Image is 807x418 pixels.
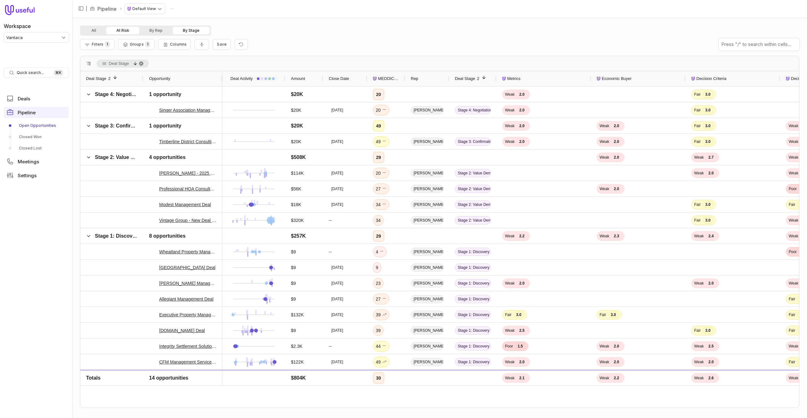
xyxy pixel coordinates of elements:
span: Weak [789,171,798,176]
span: Stage 1: Discovery [95,233,140,239]
span: Weak [694,171,704,176]
div: Pipeline submenu [4,121,69,153]
span: Stage 2: Value Demonstration [95,155,166,160]
span: [PERSON_NAME] [411,185,444,193]
div: MEDDICC Score [373,71,399,86]
div: $2.3K [291,342,303,350]
span: Metrics [507,75,520,82]
span: No change [382,295,386,303]
span: 2.7 [705,154,716,161]
span: 2.0 [516,359,527,365]
span: Weak [694,359,704,364]
span: Fair [789,328,795,333]
span: 2.0 [705,280,716,286]
span: Weak [789,218,798,223]
span: Fair [600,312,606,317]
a: [PERSON_NAME] Management Services Deal [159,280,217,287]
span: 3.0 [703,107,713,113]
div: Decision Criteria [691,71,775,86]
span: MEDDICC Score [378,75,399,82]
span: Deal Stage [86,75,106,82]
span: Quick search... [17,70,44,75]
div: $20K [291,122,303,130]
span: 2.0 [516,91,527,98]
span: 2.0 [611,343,622,349]
div: $257K [291,232,306,240]
div: Row Groups [97,60,148,67]
span: Weak [789,155,798,160]
span: Stage 2: Value Demonstration [455,185,491,193]
div: -- [323,212,367,228]
time: [DATE] [331,281,343,286]
button: Actions [167,4,177,14]
span: 3.0 [514,312,524,318]
span: Weak [600,359,609,364]
a: Executive Property Management - New Deal [159,311,217,319]
span: Fair [505,312,512,317]
span: Weak [694,234,704,239]
span: [PERSON_NAME] [411,311,444,319]
span: Weak [505,123,514,128]
time: [DATE] [331,328,343,333]
span: 2 [106,75,110,82]
span: No change [382,138,386,145]
span: 1 [105,41,110,47]
div: 23 [376,280,381,287]
div: $9 [291,280,296,287]
time: [DATE] [331,265,343,270]
a: Pipeline [4,107,69,118]
div: $132K [291,311,304,319]
div: -- [323,338,367,354]
span: Weak [789,234,798,239]
div: 1 opportunity [149,91,181,98]
label: Workspace [4,22,31,30]
span: 3.0 [703,123,713,129]
a: [DOMAIN_NAME] Deal [159,327,205,334]
span: [PERSON_NAME] [411,342,444,350]
div: 9 [376,264,378,271]
span: Fair [694,92,701,97]
a: [GEOGRAPHIC_DATA] Deal [159,264,215,271]
span: 2.0 [516,107,527,113]
span: [PERSON_NAME] [411,358,444,366]
span: 2.0 [516,138,527,145]
div: 4 opportunities [149,154,186,161]
span: Filters [92,42,103,47]
span: 3.0 [703,217,713,223]
time: [DATE] [331,312,343,317]
div: Metrics [502,71,585,86]
a: CFM Management Services - New Deal [159,358,217,366]
span: Weak [505,92,514,97]
span: Stage 1: Discovery [455,326,491,335]
span: Meetings [18,159,39,164]
button: By Rep [139,27,173,34]
span: Save [217,42,227,47]
a: Integrity Settlement Solutions - New Deal [159,342,217,350]
span: 2.5 [516,327,527,334]
span: Stage 1: Discovery [455,279,491,287]
span: Stage 3: Confirmation [455,138,491,146]
span: Fair [789,312,795,317]
a: Vintage Group - New Deal Q4 2025 [159,217,217,224]
span: Stage 1: Discovery [455,342,491,350]
a: Modest Management Deal [159,201,211,208]
span: Weak [505,359,514,364]
button: Collapse all rows [194,39,209,50]
span: 3.0 [703,201,713,208]
div: 39 [376,311,386,319]
div: 20 [376,106,386,114]
input: Press "/" to search within cells... [719,38,799,51]
span: Fair [694,202,701,207]
div: 29 [376,232,381,240]
span: 2.0 [611,154,622,161]
span: Stage 4: Negotiation [455,106,491,114]
span: No change [382,106,386,114]
span: 3.0 [703,91,713,98]
span: 2.0 [705,170,716,176]
div: $122K [291,358,304,366]
div: 29 [376,154,381,161]
span: No change [382,342,386,350]
a: Singer Association Management - New Deal [159,106,217,114]
span: Weak [600,139,609,144]
a: Timberline District Consulting - New Deal [159,138,217,145]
